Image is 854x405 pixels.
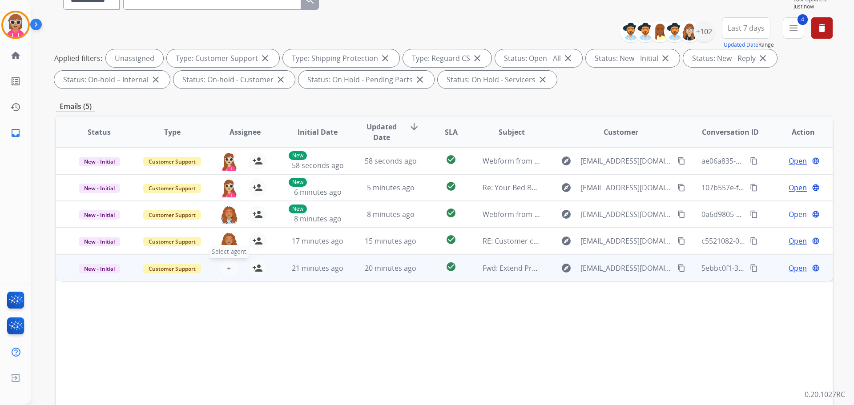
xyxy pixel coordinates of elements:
mat-icon: close [472,53,483,64]
span: Webform from [EMAIL_ADDRESS][DOMAIN_NAME] on [DATE] [483,209,684,219]
span: 4 [798,14,808,25]
span: ae06a835-ddd9-409b-b45f-373e9a9e0ea6 [701,156,839,166]
mat-icon: content_copy [677,237,685,245]
div: Unassigned [106,49,163,67]
span: Customer Support [143,157,201,166]
span: [EMAIL_ADDRESS][DOMAIN_NAME] [580,263,672,273]
span: SLA [445,127,458,137]
span: 5 minutes ago [367,183,415,192]
button: +Select agent [220,259,238,277]
span: Open [789,263,807,273]
mat-icon: check_circle [446,154,456,165]
mat-icon: person_add [252,209,263,220]
span: Open [789,156,807,166]
span: 0a6d9805-2b69-44d5-a68a-0a83d7499ae5 [701,209,840,219]
div: Status: Open - All [495,49,582,67]
mat-icon: language [812,210,820,218]
div: +102 [693,21,715,42]
mat-icon: language [812,264,820,272]
span: New - Initial [79,184,120,193]
p: 0.20.1027RC [805,389,845,400]
span: 21 minutes ago [292,263,343,273]
mat-icon: person_add [252,263,263,273]
span: New - Initial [79,157,120,166]
span: [EMAIL_ADDRESS][DOMAIN_NAME] [580,209,672,220]
span: Open [789,236,807,246]
img: agent-avatar [220,232,238,251]
mat-icon: close [537,74,548,85]
span: 8 minutes ago [367,209,415,219]
p: New [289,178,307,187]
th: Action [760,116,833,148]
mat-icon: close [563,53,573,64]
mat-icon: close [260,53,270,64]
mat-icon: close [757,53,768,64]
mat-icon: person_add [252,156,263,166]
mat-icon: close [660,53,671,64]
mat-icon: explore [561,156,572,166]
p: New [289,205,307,213]
mat-icon: content_copy [750,157,758,165]
mat-icon: close [380,53,391,64]
img: agent-avatar [220,179,238,197]
mat-icon: content_copy [750,184,758,192]
span: [EMAIL_ADDRESS][DOMAIN_NAME] [580,156,672,166]
p: Applied filters: [54,53,102,64]
span: 8 minutes ago [294,214,342,224]
mat-icon: content_copy [677,157,685,165]
mat-icon: explore [561,209,572,220]
div: Status: On Hold - Servicers [438,71,557,88]
span: 20 minutes ago [365,263,416,273]
span: Open [789,182,807,193]
mat-icon: person_add [252,236,263,246]
span: Conversation ID [702,127,759,137]
span: Select agent [209,245,249,258]
span: Webform from [EMAIL_ADDRESS][DOMAIN_NAME] on [DATE] [483,156,684,166]
div: Type: Reguard CS [403,49,491,67]
span: c5521082-0a80-4c44-a889-8ce5aa0f6ebd [701,236,836,246]
mat-icon: person_add [252,182,263,193]
div: Status: On-hold – Internal [54,71,170,88]
span: Customer Support [143,237,201,246]
div: Type: Customer Support [167,49,279,67]
span: Customer Support [143,264,201,273]
mat-icon: language [812,157,820,165]
mat-icon: close [415,74,425,85]
span: Last 7 days [728,26,765,30]
mat-icon: check_circle [446,181,456,192]
span: New - Initial [79,264,120,273]
span: New - Initial [79,210,120,220]
span: 5ebbc0f1-3b4a-4452-8dbb-21be0c9a002a [701,263,839,273]
span: 6 minutes ago [294,187,342,197]
mat-icon: content_copy [750,210,758,218]
span: [EMAIL_ADDRESS][DOMAIN_NAME] [580,182,672,193]
button: 4 [783,17,804,39]
mat-icon: list_alt [10,76,21,87]
button: Last 7 days [722,17,770,39]
span: 15 minutes ago [365,236,416,246]
p: Emails (5) [56,101,95,112]
mat-icon: delete [817,23,827,33]
span: Open [789,209,807,220]
span: 58 seconds ago [365,156,417,166]
mat-icon: content_copy [677,210,685,218]
mat-icon: language [812,237,820,245]
mat-icon: content_copy [677,184,685,192]
span: Customer [604,127,638,137]
mat-icon: inbox [10,128,21,138]
span: 58 seconds ago [292,160,344,170]
span: + [227,263,231,273]
p: New [289,151,307,160]
span: Customer Support [143,184,201,193]
span: 107b557e-f1c4-4ad5-9d44-19a924e22279 [701,183,838,192]
span: Re: Your Bed Bath & Beyond virtual card is here [483,183,641,192]
span: Updated Date [362,121,402,143]
div: Status: On-hold - Customer [173,71,295,88]
div: Type: Shipping Protection [283,49,399,67]
mat-icon: content_copy [750,237,758,245]
span: Type [164,127,181,137]
mat-icon: check_circle [446,208,456,218]
mat-icon: content_copy [677,264,685,272]
mat-icon: check_circle [446,261,456,272]
span: New - Initial [79,237,120,246]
